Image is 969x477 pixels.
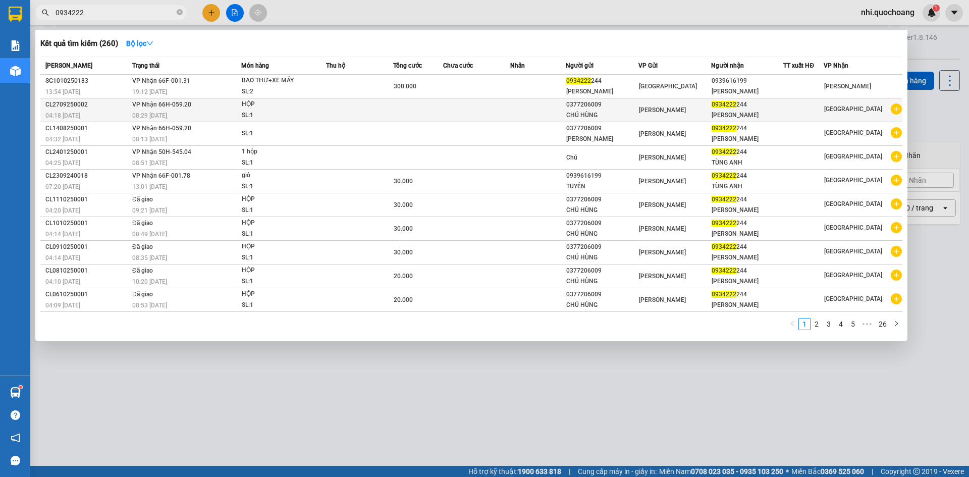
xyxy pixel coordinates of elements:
div: SL: 1 [242,229,317,240]
div: 244 [712,242,783,252]
div: CHÚ HÙNG [566,252,638,263]
span: Thu hộ [326,62,345,69]
span: [PERSON_NAME] [639,178,686,185]
div: TÙNG ANH [712,157,783,168]
span: 08:53 [DATE] [132,302,167,309]
span: search [42,9,49,16]
li: 4 [835,318,847,330]
span: 04:20 [DATE] [45,207,80,214]
div: CL0610250001 [45,289,129,300]
div: CL2401250001 [45,147,129,157]
span: 04:14 [DATE] [45,231,80,238]
div: [PERSON_NAME] [712,229,783,239]
span: [GEOGRAPHIC_DATA] [824,295,882,302]
div: [PERSON_NAME] [712,276,783,287]
span: [PERSON_NAME] [639,273,686,280]
div: CHÚ HÙNG [566,276,638,287]
div: CL0810250001 [45,266,129,276]
div: giỏ [242,170,317,181]
span: Người gửi [566,62,594,69]
span: 30.000 [394,201,413,208]
h3: Kết quả tìm kiếm ( 260 ) [40,38,118,49]
strong: Bộ lọc [126,39,153,47]
div: [GEOGRAPHIC_DATA] [96,9,199,31]
span: 04:09 [DATE] [45,302,80,309]
div: 244 [712,289,783,300]
div: BAO THƯ+XE MÁY [242,75,317,86]
div: TÙNG ANH [712,181,783,192]
li: 26 [875,318,890,330]
span: Đã giao [132,267,153,274]
span: VP Nhận 66F-001.78 [132,172,190,179]
div: 0377206009 [566,123,638,134]
span: [GEOGRAPHIC_DATA] [639,83,697,90]
div: SL: 1 [242,128,317,139]
span: 30.000 [394,249,413,256]
div: CHÚ HÙNG [566,205,638,216]
li: 2 [811,318,823,330]
div: [PERSON_NAME] [566,86,638,97]
div: SL: 1 [242,276,317,287]
button: right [890,318,902,330]
span: right [893,321,899,327]
span: 0934222 [712,148,736,155]
span: 19:12 [DATE] [132,88,167,95]
div: HỘP [242,194,317,205]
span: [GEOGRAPHIC_DATA] [824,248,882,255]
span: Đã giao [132,243,153,250]
img: warehouse-icon [10,387,21,398]
div: 244 [712,147,783,157]
span: 08:35 [DATE] [132,254,167,261]
span: [PERSON_NAME] [639,249,686,256]
span: 10:20 [DATE] [132,278,167,285]
span: BXMT [111,58,152,75]
span: plus-circle [891,103,902,115]
span: 08:49 [DATE] [132,231,167,238]
span: plus-circle [891,222,902,233]
div: [PERSON_NAME] [712,252,783,263]
span: ••• [859,318,875,330]
div: 244 [712,218,783,229]
span: [PERSON_NAME] [639,296,686,303]
span: Tổng cước [393,62,422,69]
li: 3 [823,318,835,330]
div: CHÚ HÙNG [566,229,638,239]
div: SL: 1 [242,252,317,263]
span: 08:13 [DATE] [132,136,167,143]
span: close-circle [177,8,183,18]
span: Đã giao [132,220,153,227]
span: 04:14 [DATE] [45,254,80,261]
span: [GEOGRAPHIC_DATA] [824,129,882,136]
div: SL: 1 [242,300,317,311]
span: 13:01 [DATE] [132,183,167,190]
div: 0988441520 [9,43,89,58]
div: 244 [712,123,783,134]
div: CHÚ HÙNG [566,110,638,121]
span: plus-circle [891,246,902,257]
div: TUẤN ANH [96,31,199,43]
span: plus-circle [891,151,902,162]
span: 0934222 [712,172,736,179]
span: 04:18 [DATE] [45,112,80,119]
div: SG1010250183 [45,76,129,86]
span: Trạng thái [132,62,159,69]
div: 0377206009 [566,194,638,205]
button: Bộ lọcdown [118,35,161,51]
div: CHÚ THANH [9,31,89,43]
div: 244 [712,266,783,276]
span: 0934222 [712,220,736,227]
span: 04:25 [DATE] [45,160,80,167]
span: VP Nhận [824,62,848,69]
div: 244 [566,76,638,86]
span: [GEOGRAPHIC_DATA] [824,153,882,160]
span: down [146,40,153,47]
span: 13:54 [DATE] [45,88,80,95]
span: 0934222 [712,291,736,298]
span: [PERSON_NAME] [639,201,686,208]
span: [GEOGRAPHIC_DATA] [824,105,882,113]
div: HỘP [242,99,317,110]
span: Đã giao [132,196,153,203]
span: 09:21 [DATE] [132,207,167,214]
span: 0934222 [566,77,591,84]
span: 04:10 [DATE] [45,278,80,285]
